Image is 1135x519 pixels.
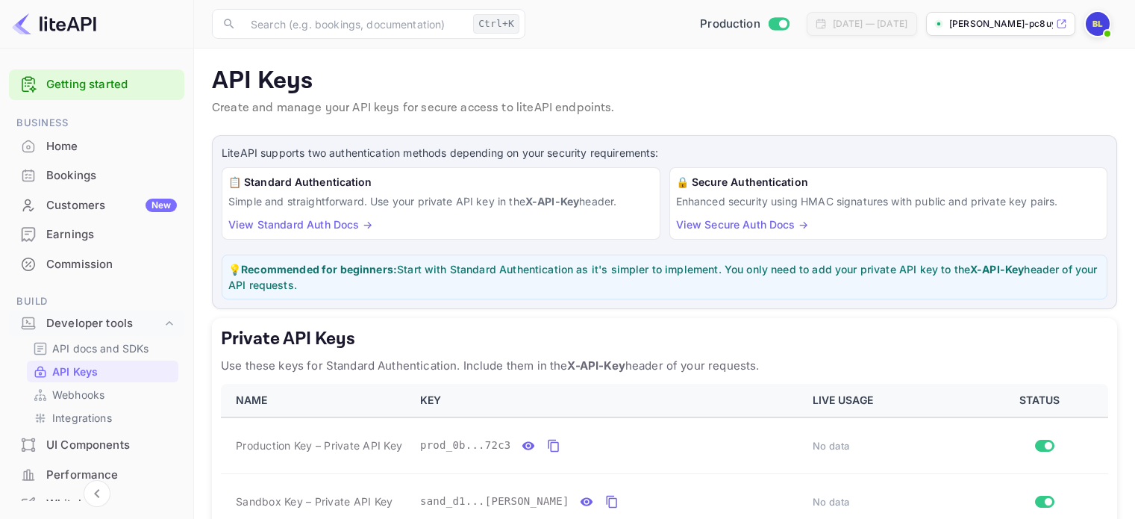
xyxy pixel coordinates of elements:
p: 💡 Start with Standard Authentication as it's simpler to implement. You only need to add your priv... [228,261,1101,293]
p: Integrations [52,410,112,426]
a: API Keys [33,364,172,379]
img: LiteAPI logo [12,12,96,36]
div: API Keys [27,361,178,382]
div: Earnings [46,226,177,243]
button: Collapse navigation [84,480,110,507]
span: Production Key – Private API Key [236,438,402,453]
p: Use these keys for Standard Authentication. Include them in the header of your requests. [221,357,1108,375]
a: UI Components [9,431,184,459]
img: Bidit LK [1086,12,1110,36]
h5: Private API Keys [221,327,1108,351]
a: View Standard Auth Docs → [228,218,372,231]
div: Getting started [9,69,184,100]
div: CustomersNew [9,191,184,220]
strong: Recommended for beginners: [241,263,397,276]
a: Whitelabel [9,490,184,518]
p: API docs and SDKs [52,341,149,356]
div: UI Components [46,437,177,454]
div: Bookings [46,167,177,184]
p: API Keys [52,364,98,379]
p: LiteAPI supports two authentication methods depending on your security requirements: [222,145,1107,161]
a: Performance [9,461,184,488]
div: Earnings [9,220,184,249]
div: Webhooks [27,384,178,405]
div: Switch to Sandbox mode [694,16,795,33]
a: CustomersNew [9,191,184,219]
a: Earnings [9,220,184,248]
th: LIVE USAGE [804,384,978,417]
div: Home [46,138,177,155]
div: Commission [46,256,177,273]
span: No data [813,496,850,508]
div: Developer tools [46,315,162,332]
h6: 📋 Standard Authentication [228,174,654,190]
div: Whitelabel [46,496,177,513]
div: [DATE] — [DATE] [833,17,907,31]
div: Developer tools [9,311,184,337]
a: Integrations [33,410,172,426]
span: Sandbox Key – Private API Key [236,494,393,509]
p: [PERSON_NAME]-pc8uy.nuitee.... [949,17,1053,31]
p: Create and manage your API keys for secure access to liteAPI endpoints. [212,99,1117,117]
a: Getting started [46,76,177,93]
p: Enhanced security using HMAC signatures with public and private key pairs. [676,193,1101,209]
span: prod_0b...72c3 [420,438,511,453]
h6: 🔒 Secure Authentication [676,174,1101,190]
div: UI Components [9,431,184,460]
div: Bookings [9,161,184,190]
p: Webhooks [52,387,104,403]
div: Customers [46,197,177,214]
span: Build [9,293,184,310]
a: Commission [9,250,184,278]
a: View Secure Auth Docs → [676,218,808,231]
div: Integrations [27,407,178,429]
strong: X-API-Key [567,358,625,373]
span: sand_d1...[PERSON_NAME] [420,494,569,509]
div: Home [9,132,184,161]
input: Search (e.g. bookings, documentation) [242,9,467,39]
a: API docs and SDKs [33,341,172,356]
div: Performance [9,461,184,490]
div: Performance [46,467,177,484]
strong: X-API-Key [970,263,1024,276]
th: STATUS [977,384,1108,417]
div: New [146,199,177,212]
p: Simple and straightforward. Use your private API key in the header. [228,193,654,209]
p: API Keys [212,66,1117,96]
div: Ctrl+K [473,14,519,34]
span: No data [813,440,850,452]
th: KEY [411,384,804,417]
strong: X-API-Key [525,195,579,208]
a: Webhooks [33,387,172,403]
span: Business [9,115,184,131]
th: NAME [221,384,411,417]
div: Commission [9,250,184,279]
span: Production [700,16,760,33]
div: API docs and SDKs [27,338,178,359]
a: Bookings [9,161,184,189]
a: Home [9,132,184,160]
